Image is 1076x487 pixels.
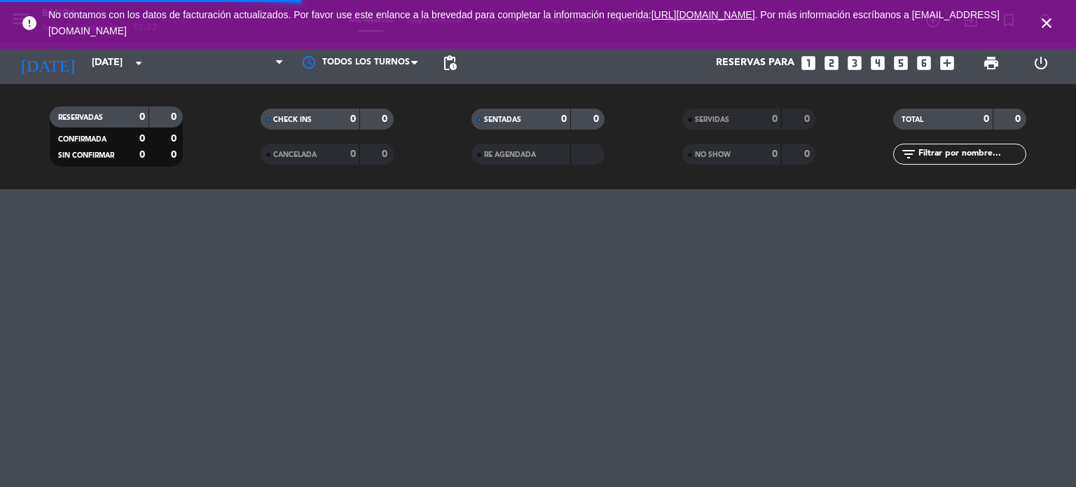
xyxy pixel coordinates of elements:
[1038,15,1055,32] i: close
[484,116,521,123] span: SENTADAS
[1016,42,1065,84] div: LOG OUT
[822,54,841,72] i: looks_two
[1033,55,1049,71] i: power_settings_new
[273,151,317,158] span: CANCELADA
[58,114,103,121] span: RESERVADAS
[58,152,114,159] span: SIN CONFIRMAR
[484,151,536,158] span: RE AGENDADA
[695,116,729,123] span: SERVIDAS
[984,114,989,124] strong: 0
[350,114,356,124] strong: 0
[917,146,1026,162] input: Filtrar por nombre...
[139,112,145,122] strong: 0
[938,54,956,72] i: add_box
[11,48,85,78] i: [DATE]
[21,15,38,32] i: error
[804,149,813,159] strong: 0
[382,114,390,124] strong: 0
[716,57,794,69] span: Reservas para
[48,9,1000,36] a: . Por más información escríbanos a [EMAIL_ADDRESS][DOMAIN_NAME]
[900,146,917,163] i: filter_list
[273,116,312,123] span: CHECK INS
[139,134,145,144] strong: 0
[869,54,887,72] i: looks_4
[48,9,1000,36] span: No contamos con los datos de facturación actualizados. Por favor use este enlance a la brevedad p...
[350,149,356,159] strong: 0
[171,150,179,160] strong: 0
[382,149,390,159] strong: 0
[892,54,910,72] i: looks_5
[139,150,145,160] strong: 0
[695,151,731,158] span: NO SHOW
[846,54,864,72] i: looks_3
[58,136,106,143] span: CONFIRMADA
[441,55,458,71] span: pending_actions
[804,114,813,124] strong: 0
[915,54,933,72] i: looks_6
[1015,114,1023,124] strong: 0
[983,55,1000,71] span: print
[902,116,923,123] span: TOTAL
[593,114,602,124] strong: 0
[772,149,778,159] strong: 0
[651,9,755,20] a: [URL][DOMAIN_NAME]
[799,54,818,72] i: looks_one
[171,134,179,144] strong: 0
[561,114,567,124] strong: 0
[171,112,179,122] strong: 0
[772,114,778,124] strong: 0
[130,55,147,71] i: arrow_drop_down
